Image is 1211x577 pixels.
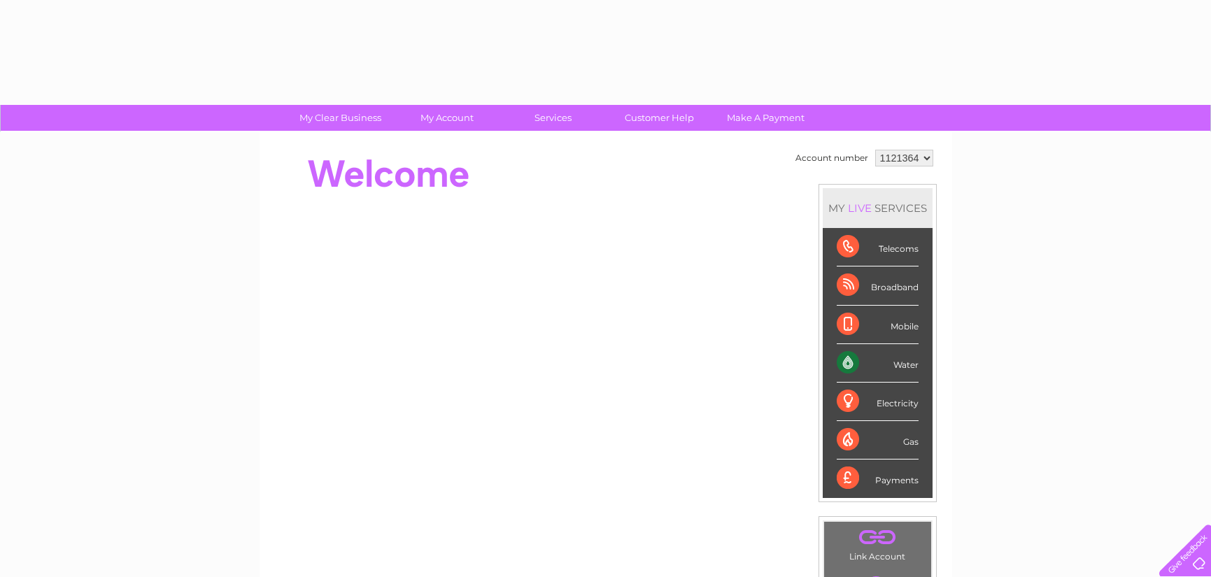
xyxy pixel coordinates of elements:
[837,306,919,344] div: Mobile
[283,105,398,131] a: My Clear Business
[792,146,872,170] td: Account number
[389,105,504,131] a: My Account
[837,460,919,497] div: Payments
[845,201,874,215] div: LIVE
[495,105,611,131] a: Services
[823,188,933,228] div: MY SERVICES
[837,228,919,266] div: Telecoms
[828,525,928,550] a: .
[837,383,919,421] div: Electricity
[823,521,932,565] td: Link Account
[708,105,823,131] a: Make A Payment
[837,421,919,460] div: Gas
[837,266,919,305] div: Broadband
[602,105,717,131] a: Customer Help
[837,344,919,383] div: Water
